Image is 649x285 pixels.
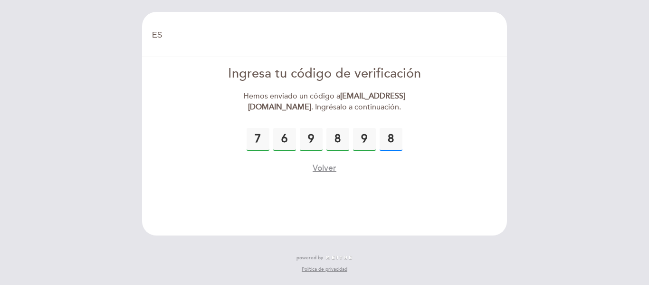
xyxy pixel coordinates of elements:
[273,128,296,151] input: 0
[325,256,353,260] img: MEITRE
[247,128,269,151] input: 0
[296,255,353,261] a: powered by
[216,65,434,83] div: Ingresa tu código de verificación
[380,128,402,151] input: 0
[353,128,376,151] input: 0
[302,266,347,273] a: Política de privacidad
[248,91,406,112] strong: [EMAIL_ADDRESS][DOMAIN_NAME]
[326,128,349,151] input: 0
[313,162,336,174] button: Volver
[296,255,323,261] span: powered by
[300,128,323,151] input: 0
[216,91,434,113] div: Hemos enviado un código a . Ingrésalo a continuación.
